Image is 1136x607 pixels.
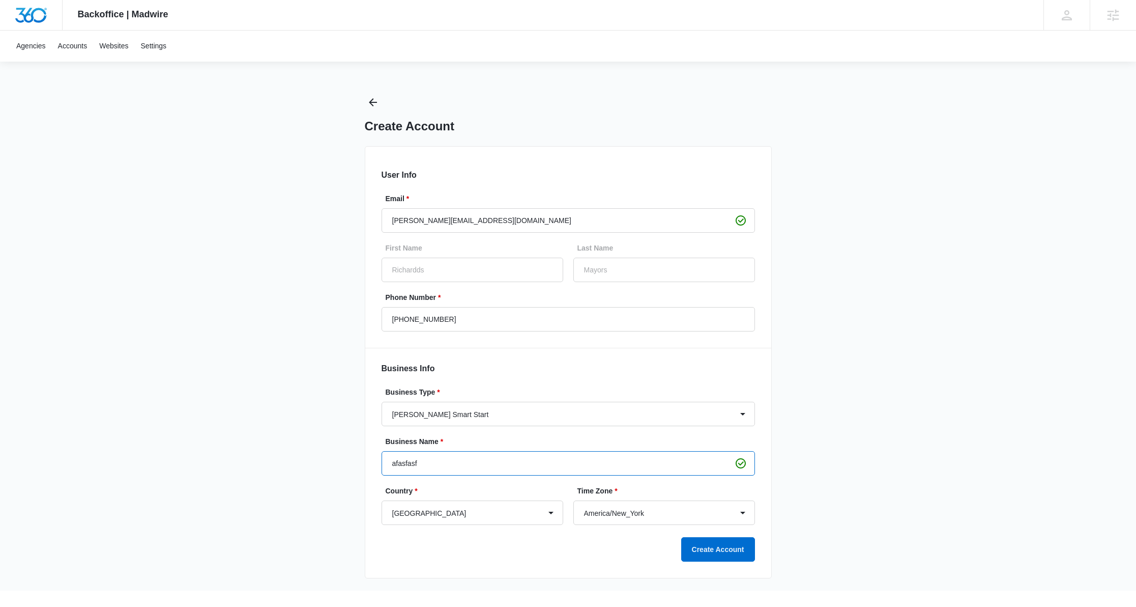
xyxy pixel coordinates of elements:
[577,243,759,254] label: Last Name
[382,363,755,375] h2: Business Info
[382,169,755,181] h2: User Info
[386,292,759,303] label: Phone Number
[365,94,381,111] button: Back
[93,31,134,62] a: Websites
[577,486,759,496] label: Time Zone
[386,387,759,398] label: Business Type
[386,436,759,447] label: Business Name
[365,119,454,134] h1: Create Account
[386,486,567,496] label: Country
[386,243,567,254] label: First Name
[52,31,94,62] a: Accounts
[382,208,755,233] input: janedoe@gmail.com
[135,31,173,62] a: Settings
[386,194,759,204] label: Email
[681,537,755,562] button: Create Account
[78,9,168,20] span: Backoffice | Madwire
[10,31,52,62] a: Agencies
